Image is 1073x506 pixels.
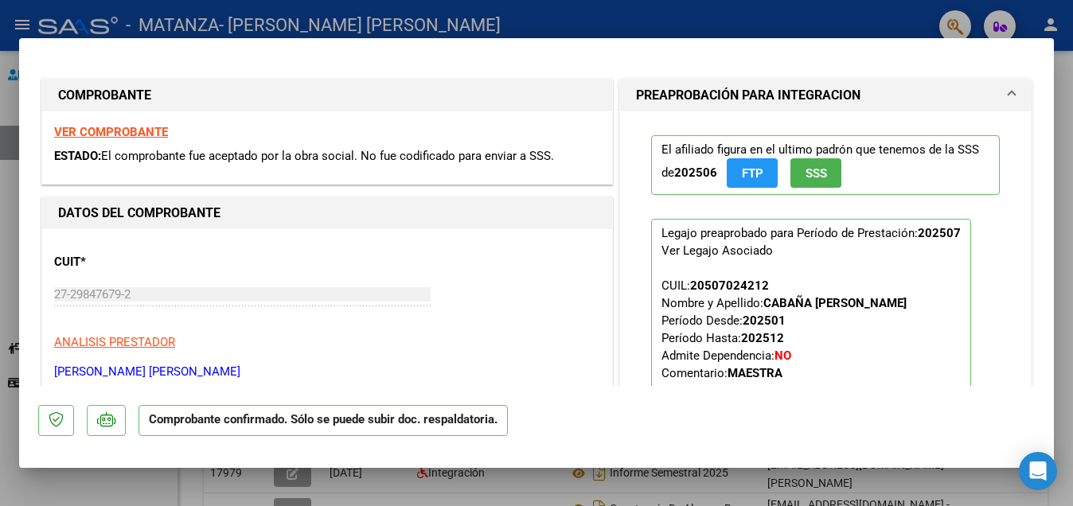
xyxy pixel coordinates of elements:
[661,278,907,380] span: CUIL: Nombre y Apellido: Período Desde: Período Hasta: Admite Dependencia:
[620,80,1031,111] mat-expansion-panel-header: PREAPROBACIÓN PARA INTEGRACION
[763,296,907,310] strong: CABAÑA [PERSON_NAME]
[790,158,841,188] button: SSS
[775,348,791,363] strong: NO
[742,166,763,181] span: FTP
[58,88,151,103] strong: COMPROBANTE
[651,219,971,389] p: Legajo preaprobado para Período de Prestación:
[620,111,1031,426] div: PREAPROBACIÓN PARA INTEGRACION
[54,335,175,349] span: ANALISIS PRESTADOR
[101,149,554,163] span: El comprobante fue aceptado por la obra social. No fue codificado para enviar a SSS.
[58,205,220,220] strong: DATOS DEL COMPROBANTE
[728,366,782,380] strong: MAESTRA
[54,149,101,163] span: ESTADO:
[661,242,773,259] div: Ver Legajo Asociado
[661,366,782,380] span: Comentario:
[54,253,218,271] p: CUIT
[690,277,769,294] div: 20507024212
[743,313,786,328] strong: 202501
[741,331,784,345] strong: 202512
[727,158,778,188] button: FTP
[674,165,717,180] strong: 202506
[636,86,860,105] h1: PREAPROBACIÓN PARA INTEGRACION
[651,135,1000,195] p: El afiliado figura en el ultimo padrón que tenemos de la SSS de
[918,226,961,240] strong: 202507
[54,363,600,381] p: [PERSON_NAME] [PERSON_NAME]
[806,166,827,181] span: SSS
[139,405,508,436] p: Comprobante confirmado. Sólo se puede subir doc. respaldatoria.
[1019,452,1057,490] div: Open Intercom Messenger
[54,125,168,139] a: VER COMPROBANTE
